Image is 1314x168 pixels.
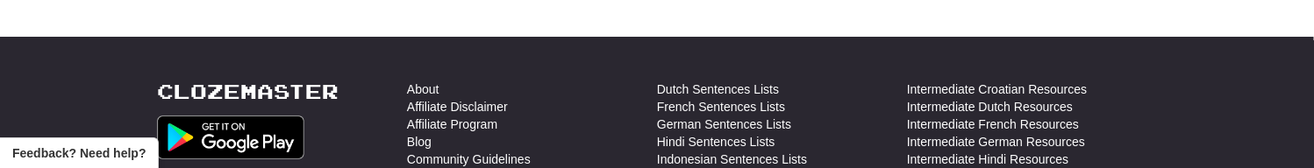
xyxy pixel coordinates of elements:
a: About [407,80,439,98]
a: Indonesian Sentences Lists [657,150,807,168]
a: Affiliate Disclaimer [407,98,508,115]
a: Blog [407,133,432,150]
img: Get it on Google Play [157,115,304,159]
a: German Sentences Lists [657,115,791,133]
a: French Sentences Lists [657,98,785,115]
a: Intermediate Croatian Resources [907,80,1087,98]
span: Open feedback widget [12,144,146,162]
a: Affiliate Program [407,115,497,133]
a: Intermediate Dutch Resources [907,98,1073,115]
a: Intermediate German Resources [907,133,1085,150]
a: Dutch Sentences Lists [657,80,779,98]
a: Intermediate French Resources [907,115,1079,133]
a: Clozemaster [157,80,339,102]
a: Community Guidelines [407,150,531,168]
a: Intermediate Hindi Resources [907,150,1068,168]
a: Hindi Sentences Lists [657,133,775,150]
